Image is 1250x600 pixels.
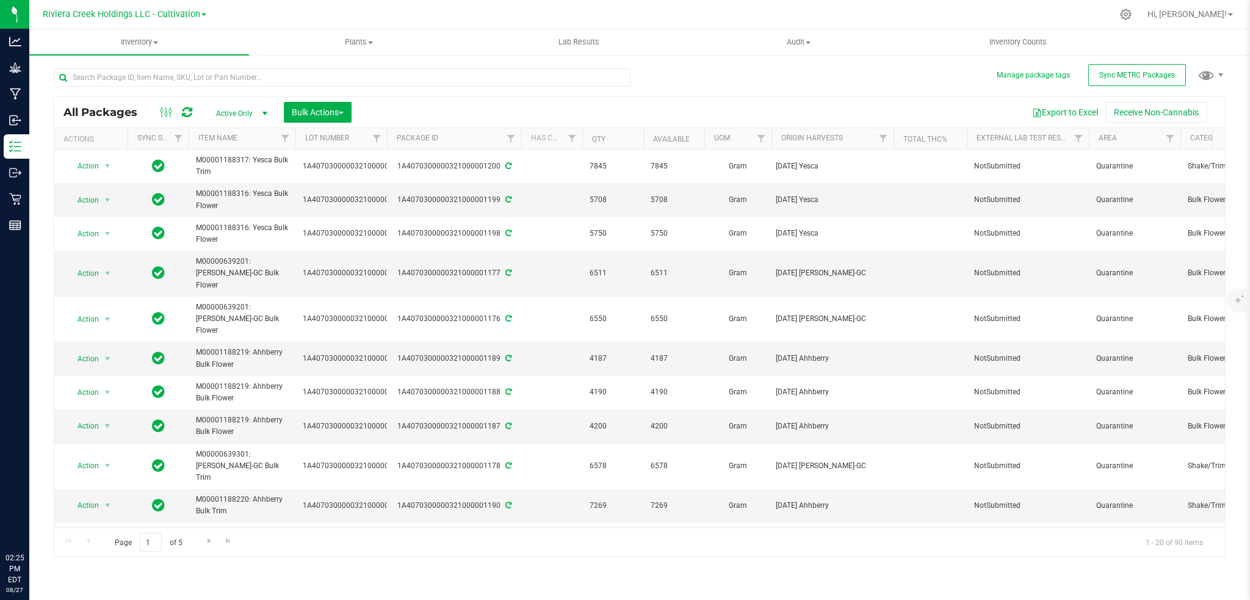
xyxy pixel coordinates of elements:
span: Sync from Compliance System [504,229,511,237]
span: 7845 [590,161,636,172]
div: [DATE] [PERSON_NAME]-GC [776,460,890,472]
div: 1A4070300000321000001188 [385,386,523,398]
a: Plants [249,29,469,55]
button: Manage package tags [997,70,1070,81]
span: select [100,384,115,401]
span: 4190 [651,386,697,398]
a: Go to the last page [220,533,237,549]
button: Receive Non-Cannabis [1106,102,1207,123]
inline-svg: Retail [9,193,21,205]
span: In Sync [152,350,165,367]
span: 1A4070300000321000001187 [303,421,406,432]
div: 1A4070300000321000001190 [385,500,523,511]
span: Sync from Compliance System [504,422,511,430]
span: In Sync [152,191,165,208]
div: Manage settings [1118,9,1133,20]
span: 1A4070300000321000001190 [303,500,406,511]
span: 4200 [651,421,697,432]
a: Inventory [29,29,249,55]
span: Quarantine [1096,421,1173,432]
span: select [100,497,115,514]
inline-svg: Outbound [9,167,21,179]
div: 1A4070300000321000001177 [385,267,523,279]
span: In Sync [152,225,165,242]
span: Gram [712,313,764,325]
span: 1A4070300000321000001199 [303,194,406,206]
a: Filter [168,128,189,149]
span: M00001188219: Ahhberry Bulk Flower [196,414,288,438]
a: UOM [714,134,730,142]
span: Gram [712,386,764,398]
span: Action [67,157,99,175]
th: Has COA [521,128,582,150]
span: 6550 [590,313,636,325]
span: Quarantine [1096,353,1173,364]
span: In Sync [152,457,165,474]
span: In Sync [152,264,165,281]
span: M00000639201: [PERSON_NAME]-GC Bulk Flower [196,302,288,337]
div: [DATE] Ahhberry [776,421,890,432]
span: Quarantine [1096,460,1173,472]
span: select [100,157,115,175]
span: In Sync [152,383,165,400]
a: Filter [1160,128,1180,149]
span: Quarantine [1096,500,1173,511]
span: Sync METRC Packages [1099,71,1175,79]
a: Available [653,135,690,143]
span: M00001188316: Yesca Bulk Flower [196,188,288,211]
a: Filter [275,128,295,149]
div: 1A4070300000321000001187 [385,421,523,432]
a: Inventory Counts [908,29,1128,55]
p: 08/27 [5,585,24,595]
a: Audit [688,29,908,55]
span: 4187 [590,353,636,364]
span: Sync from Compliance System [504,314,511,323]
span: 5708 [590,194,636,206]
span: Sync from Compliance System [504,162,511,170]
inline-svg: Reports [9,219,21,231]
span: NotSubmitted [974,161,1082,172]
span: In Sync [152,417,165,435]
span: select [100,417,115,435]
inline-svg: Manufacturing [9,88,21,100]
span: 6511 [590,267,636,279]
a: Go to the next page [200,533,218,549]
span: 1 - 20 of 90 items [1136,533,1213,551]
div: [DATE] [PERSON_NAME]-GC [776,267,890,279]
span: 1A4070300000321000001188 [303,386,406,398]
span: Action [67,192,99,209]
span: Riviera Creek Holdings LLC - Cultivation [43,9,200,20]
span: Sync from Compliance System [504,501,511,510]
iframe: Resource center [12,502,49,539]
a: Item Name [198,134,237,142]
span: Sync from Compliance System [504,269,511,277]
div: [DATE] Ahhberry [776,500,890,511]
span: All Packages [63,106,150,119]
span: Quarantine [1096,161,1173,172]
span: Sync from Compliance System [504,354,511,363]
input: 1 [140,533,162,552]
span: Hi, [PERSON_NAME]! [1147,9,1227,19]
a: Package ID [397,134,438,142]
span: M00001188317: Yesca Bulk Trim [196,154,288,178]
a: Origin Harvests [781,134,843,142]
span: NotSubmitted [974,386,1082,398]
div: [DATE] Ahhberry [776,353,890,364]
span: Quarantine [1096,313,1173,325]
span: Gram [712,161,764,172]
span: NotSubmitted [974,313,1082,325]
span: M00001188219: Ahhberry Bulk Flower [196,347,288,370]
span: 1A4070300000321000001198 [303,228,406,239]
span: 5708 [651,194,697,206]
span: Sync from Compliance System [504,388,511,396]
span: Action [67,311,99,328]
span: NotSubmitted [974,500,1082,511]
span: Quarantine [1096,267,1173,279]
div: 1A4070300000321000001176 [385,313,523,325]
span: 4200 [590,421,636,432]
span: M00001188220: Ahhberry Bulk Trim [196,494,288,517]
a: Lab Results [469,29,688,55]
span: NotSubmitted [974,353,1082,364]
inline-svg: Analytics [9,35,21,48]
span: select [100,225,115,242]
